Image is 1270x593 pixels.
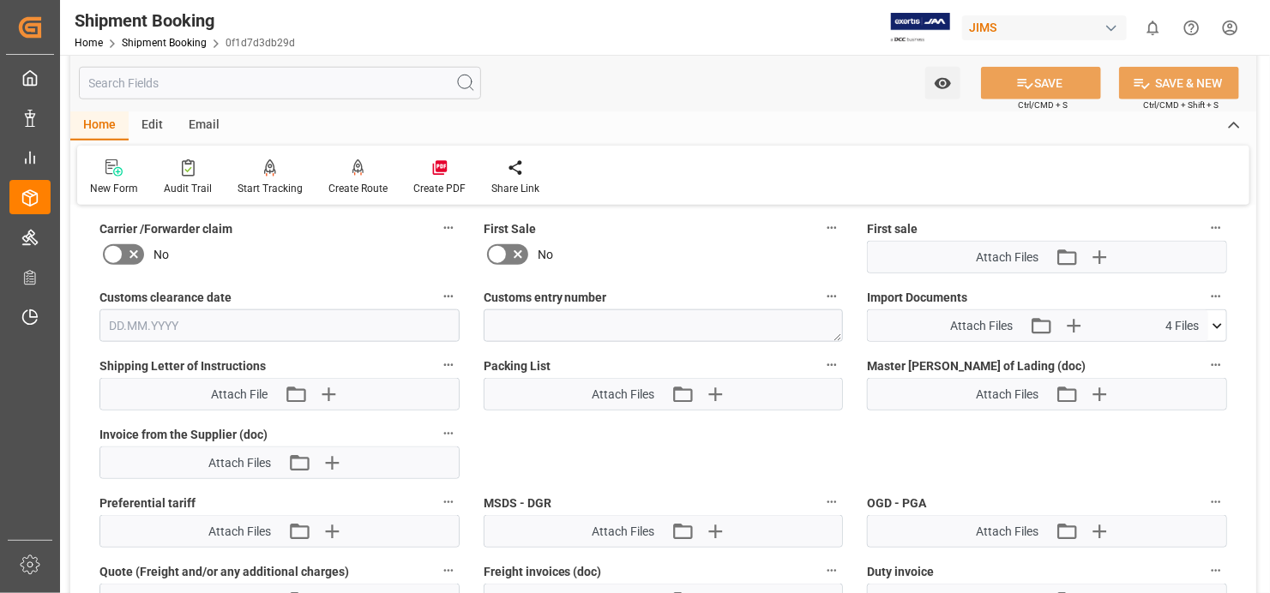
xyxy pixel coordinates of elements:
div: Home [70,111,129,141]
button: First Sale [821,217,843,239]
div: Start Tracking [238,181,303,196]
button: Customs clearance date [437,285,460,308]
span: Attach File [211,386,268,404]
span: No [538,246,553,264]
a: Home [75,37,103,49]
button: Shipping Letter of Instructions [437,354,460,376]
button: SAVE & NEW [1119,67,1239,99]
div: Edit [129,111,176,141]
span: OGD - PGA [867,494,926,512]
span: Attach Files [950,317,1013,335]
button: JIMS [962,11,1134,44]
button: MSDS - DGR [821,491,843,513]
span: Attach Files [208,454,271,472]
span: Freight invoices (doc) [484,563,602,581]
div: Create Route [328,181,388,196]
div: Shipment Booking [75,8,295,33]
span: Carrier /Forwarder claim [99,220,232,238]
span: Master [PERSON_NAME] of Lading (doc) [867,357,1086,375]
span: Attach Files [976,249,1038,267]
button: Quote (Freight and/or any additional charges) [437,560,460,582]
button: Help Center [1172,9,1211,47]
button: Packing List [821,354,843,376]
div: Audit Trail [164,181,212,196]
button: Invoice from the Supplier (doc) [437,422,460,445]
span: Duty invoice [867,563,934,581]
span: Attach Files [976,386,1038,404]
button: show 0 new notifications [1134,9,1172,47]
input: DD.MM.YYYY [99,309,460,342]
button: Freight invoices (doc) [821,560,843,582]
button: Carrier /Forwarder claim [437,217,460,239]
span: Customs entry number [484,289,607,307]
button: Preferential tariff [437,491,460,513]
button: Customs entry number [821,285,843,308]
span: Attach Files [976,523,1038,541]
span: Quote (Freight and/or any additional charges) [99,563,349,581]
button: OGD - PGA [1205,491,1227,513]
img: Exertis%20JAM%20-%20Email%20Logo.jpg_1722504956.jpg [891,13,950,43]
button: Master [PERSON_NAME] of Lading (doc) [1205,354,1227,376]
span: Customs clearance date [99,289,232,307]
button: open menu [925,67,960,99]
button: First sale [1205,217,1227,239]
span: Invoice from the Supplier (doc) [99,426,268,444]
span: Attach Files [208,523,271,541]
span: MSDS - DGR [484,494,551,512]
span: First sale [867,220,918,238]
span: Ctrl/CMD + S [1018,99,1068,111]
span: Packing List [484,357,551,375]
span: Attach Files [592,523,654,541]
span: No [153,246,169,264]
div: New Form [90,181,138,196]
button: Import Documents [1205,285,1227,308]
button: SAVE [981,67,1101,99]
div: Share Link [491,181,539,196]
input: Search Fields [79,67,481,99]
span: Ctrl/CMD + Shift + S [1143,99,1219,111]
span: Shipping Letter of Instructions [99,357,266,375]
span: First Sale [484,220,536,238]
div: Create PDF [413,181,466,196]
span: Attach Files [592,386,654,404]
a: Shipment Booking [122,37,207,49]
span: Preferential tariff [99,494,196,512]
button: Duty invoice [1205,560,1227,582]
div: Email [176,111,232,141]
div: JIMS [962,15,1127,40]
span: 4 Files [1165,317,1199,335]
span: Import Documents [867,289,967,307]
